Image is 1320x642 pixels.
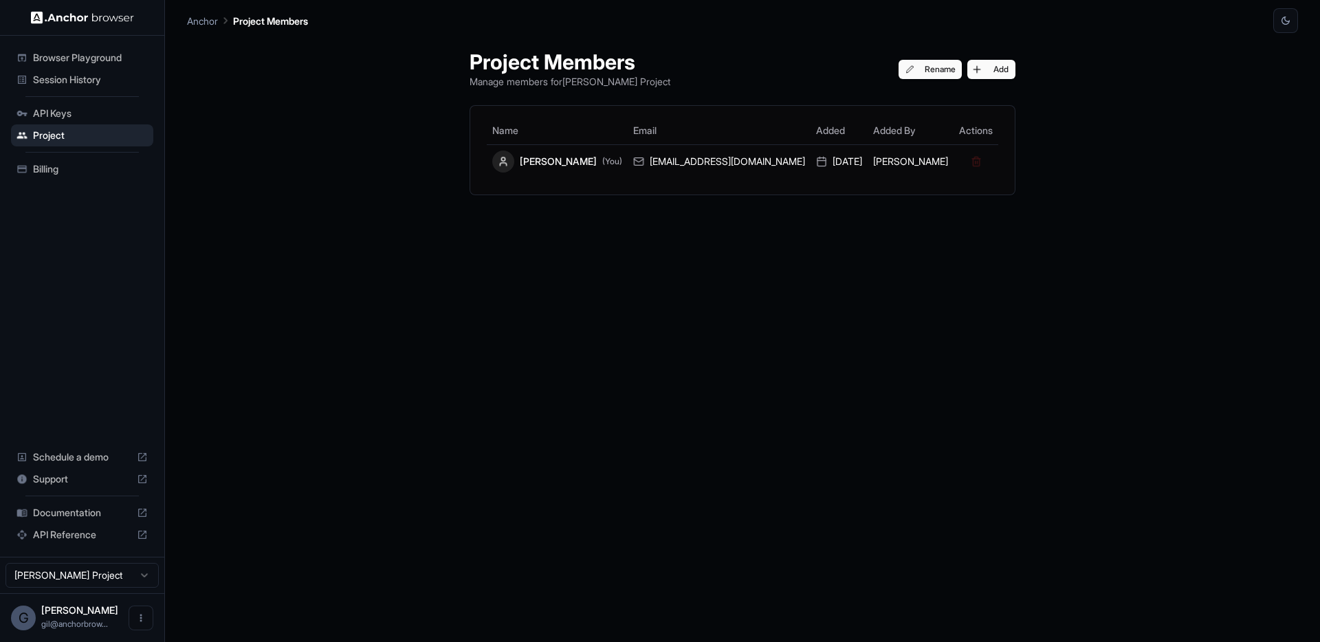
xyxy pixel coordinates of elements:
[954,117,998,144] th: Actions
[33,51,148,65] span: Browser Playground
[33,129,148,142] span: Project
[868,144,954,178] td: [PERSON_NAME]
[470,49,670,74] h1: Project Members
[33,528,131,542] span: API Reference
[187,14,218,28] p: Anchor
[633,155,805,168] div: [EMAIL_ADDRESS][DOMAIN_NAME]
[33,107,148,120] span: API Keys
[11,606,36,630] div: G
[233,14,308,28] p: Project Members
[11,446,153,468] div: Schedule a demo
[470,74,670,89] p: Manage members for [PERSON_NAME] Project
[11,468,153,490] div: Support
[816,155,862,168] div: [DATE]
[11,102,153,124] div: API Keys
[602,156,622,167] span: (You)
[41,619,108,629] span: gil@anchorbrowser.io
[33,450,131,464] span: Schedule a demo
[33,506,131,520] span: Documentation
[33,162,148,176] span: Billing
[41,604,118,616] span: Gil Dankner
[11,524,153,546] div: API Reference
[187,13,308,28] nav: breadcrumb
[129,606,153,630] button: Open menu
[11,69,153,91] div: Session History
[967,60,1015,79] button: Add
[11,502,153,524] div: Documentation
[487,117,628,144] th: Name
[868,117,954,144] th: Added By
[492,151,622,173] div: [PERSON_NAME]
[11,124,153,146] div: Project
[628,117,811,144] th: Email
[31,11,134,24] img: Anchor Logo
[899,60,962,79] button: Rename
[11,158,153,180] div: Billing
[33,472,131,486] span: Support
[811,117,868,144] th: Added
[33,73,148,87] span: Session History
[11,47,153,69] div: Browser Playground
